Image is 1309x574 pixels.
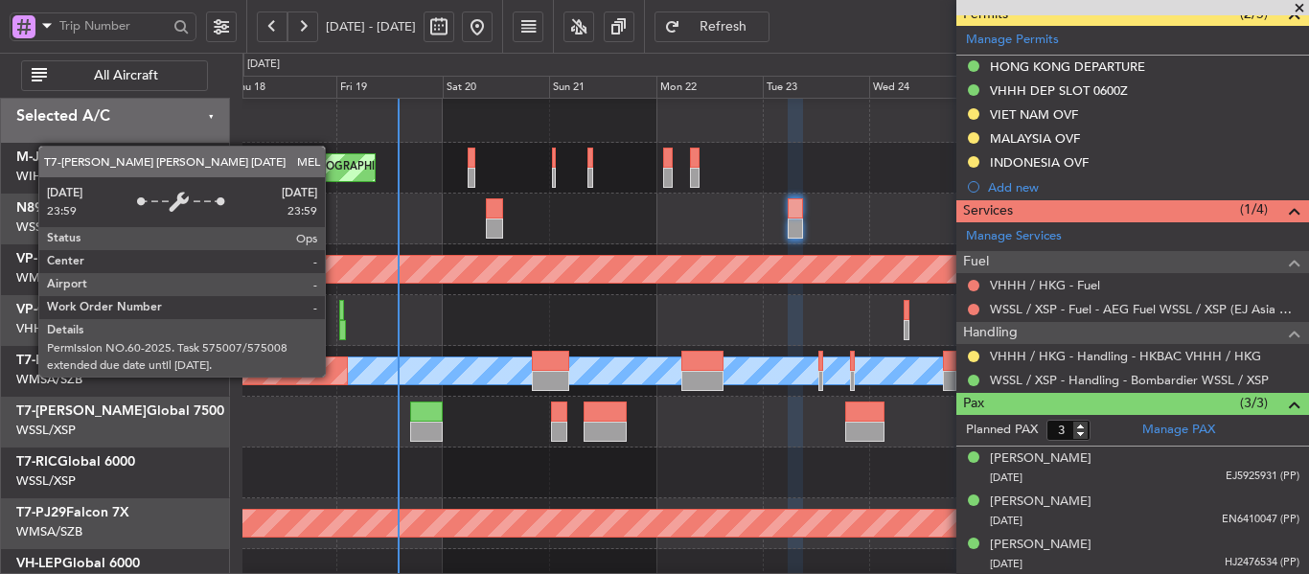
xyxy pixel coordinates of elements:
[990,58,1145,75] div: HONG KONG DEPARTURE
[990,557,1022,571] span: [DATE]
[16,472,76,490] a: WSSL/XSP
[963,4,1008,26] span: Permits
[684,20,763,34] span: Refresh
[16,150,65,164] span: M-JGVJ
[966,31,1059,50] a: Manage Permits
[988,179,1299,195] div: Add new
[443,76,549,99] div: Sat 20
[990,449,1091,469] div: [PERSON_NAME]
[1240,393,1268,413] span: (3/3)
[16,201,145,215] a: N8998KGlobal 6000
[990,130,1080,147] div: MALAYSIA OVF
[16,303,100,316] a: VP-CJRG-650
[966,421,1038,440] label: Planned PAX
[963,322,1018,344] span: Handling
[963,393,984,415] span: Pax
[336,76,443,99] div: Fri 19
[16,150,143,164] a: M-JGVJGlobal 5000
[16,422,76,439] a: WSSL/XSP
[966,227,1062,246] a: Manage Services
[16,252,64,265] span: VP-BCY
[990,277,1100,293] a: VHHH / HKG - Fuel
[1226,469,1299,485] span: EJ5925931 (PP)
[59,11,168,40] input: Trip Number
[654,11,769,42] button: Refresh
[16,523,82,540] a: WMSA/SZB
[16,354,64,367] span: T7-ELLY
[1225,555,1299,571] span: HJ2476534 (PP)
[16,371,82,388] a: WMSA/SZB
[990,301,1299,317] a: WSSL / XSP - Fuel - AEG Fuel WSSL / XSP (EJ Asia Only)
[990,514,1022,528] span: [DATE]
[16,404,224,418] a: T7-[PERSON_NAME]Global 7500
[990,536,1091,555] div: [PERSON_NAME]
[16,354,102,367] a: T7-ELLYG-550
[247,57,280,73] div: [DATE]
[235,153,460,182] div: Planned Maint [GEOGRAPHIC_DATA] (Seletar)
[16,455,57,469] span: T7-RIC
[963,200,1013,222] span: Services
[16,303,62,316] span: VP-CJR
[549,76,655,99] div: Sun 21
[990,493,1091,512] div: [PERSON_NAME]
[16,168,80,185] a: WIHH/HLP
[16,218,76,236] a: WSSL/XSP
[990,82,1128,99] div: VHHH DEP SLOT 0600Z
[16,455,135,469] a: T7-RICGlobal 6000
[1222,512,1299,528] span: EN6410047 (PP)
[656,76,763,99] div: Mon 22
[326,18,416,35] span: [DATE] - [DATE]
[16,320,84,337] a: VHHH/HKG
[16,557,62,570] span: VH-LEP
[16,557,140,570] a: VH-LEPGlobal 6000
[16,269,82,287] a: WMSA/SZB
[869,76,976,99] div: Wed 24
[963,251,989,273] span: Fuel
[990,372,1269,388] a: WSSL / XSP - Handling - Bombardier WSSL / XSP
[763,76,869,99] div: Tue 23
[1240,199,1268,219] span: (1/4)
[21,60,208,91] button: All Aircraft
[16,201,67,215] span: N8998K
[990,471,1022,485] span: [DATE]
[16,506,66,519] span: T7-PJ29
[16,252,142,265] a: VP-BCYGlobal 5000
[990,154,1089,171] div: INDONESIA OVF
[16,506,129,519] a: T7-PJ29Falcon 7X
[51,69,201,82] span: All Aircraft
[1142,421,1215,440] a: Manage PAX
[16,404,147,418] span: T7-[PERSON_NAME]
[990,348,1261,364] a: VHHH / HKG - Handling - HKBAC VHHH / HKG
[990,106,1078,123] div: VIET NAM OVF
[230,76,336,99] div: Thu 18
